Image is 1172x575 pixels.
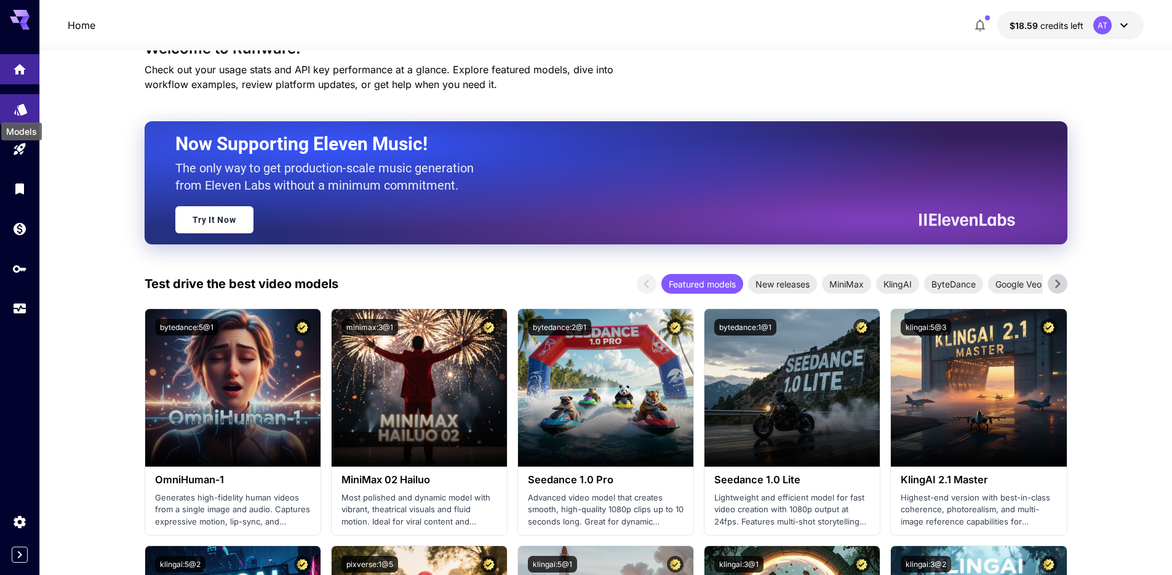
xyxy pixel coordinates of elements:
[901,556,951,573] button: klingai:3@2
[667,556,684,573] button: Certified Model – Vetted for best performance and includes a commercial license.
[714,556,763,573] button: klingai:3@1
[12,142,27,157] div: Playground
[924,278,983,291] span: ByteDance
[748,274,817,294] div: New releases
[714,319,776,336] button: bytedance:1@1
[901,319,951,336] button: klingai:5@3
[12,221,27,236] div: Wallet
[155,319,218,336] button: bytedance:5@1
[12,261,27,276] div: API Keys
[667,319,684,336] button: Certified Model – Vetted for best performance and includes a commercial license.
[145,63,613,90] span: Check out your usage stats and API key performance at a glance. Explore featured models, dive int...
[480,319,497,336] button: Certified Model – Vetted for best performance and includes a commercial license.
[175,206,253,233] a: Try It Now
[661,274,743,294] div: Featured models
[341,319,398,336] button: minimax:3@1
[12,301,27,316] div: Usage
[704,309,880,467] img: alt
[714,474,870,486] h3: Seedance 1.0 Lite
[175,159,483,194] p: The only way to get production-scale music generation from Eleven Labs without a minimum commitment.
[714,492,870,528] p: Lightweight and efficient model for fast video creation with 1080p output at 24fps. Features mult...
[876,278,919,291] span: KlingAI
[14,98,28,113] div: Models
[891,309,1066,467] img: alt
[145,309,321,467] img: alt
[1040,319,1057,336] button: Certified Model – Vetted for best performance and includes a commercial license.
[332,309,507,467] img: alt
[341,474,497,486] h3: MiniMax 02 Hailuo
[518,309,693,467] img: alt
[988,274,1049,294] div: Google Veo
[661,278,743,291] span: Featured models
[901,474,1056,486] h3: KlingAI 2.1 Master
[294,319,311,336] button: Certified Model – Vetted for best performance and includes a commercial license.
[145,275,338,293] p: Test drive the best video models
[341,556,398,573] button: pixverse:1@5
[528,556,577,573] button: klingai:5@1
[901,492,1056,528] p: Highest-end version with best-in-class coherence, photorealism, and multi-image reference capabil...
[1010,20,1040,31] span: $18.59
[924,274,983,294] div: ByteDance
[155,556,205,573] button: klingai:5@2
[155,492,311,528] p: Generates high-fidelity human videos from a single image and audio. Captures expressive motion, l...
[1010,19,1083,32] div: $18.58507
[68,18,95,33] nav: breadcrumb
[876,274,919,294] div: KlingAI
[822,278,871,291] span: MiniMax
[294,556,311,573] button: Certified Model – Vetted for best performance and includes a commercial license.
[528,492,684,528] p: Advanced video model that creates smooth, high-quality 1080p clips up to 10 seconds long. Great f...
[175,132,1006,156] h2: Now Supporting Eleven Music!
[822,274,871,294] div: MiniMax
[528,319,591,336] button: bytedance:2@1
[997,11,1144,39] button: $18.58507AT
[480,556,497,573] button: Certified Model – Vetted for best performance and includes a commercial license.
[853,319,870,336] button: Certified Model – Vetted for best performance and includes a commercial license.
[68,18,95,33] a: Home
[12,58,27,73] div: Home
[528,474,684,486] h3: Seedance 1.0 Pro
[988,278,1049,291] span: Google Veo
[853,556,870,573] button: Certified Model – Vetted for best performance and includes a commercial license.
[155,474,311,486] h3: OmniHuman‑1
[12,514,27,529] div: Settings
[1040,556,1057,573] button: Certified Model – Vetted for best performance and includes a commercial license.
[12,547,28,563] button: Expand sidebar
[1040,20,1083,31] span: credits left
[1093,16,1112,34] div: AT
[12,181,27,196] div: Library
[748,278,817,291] span: New releases
[1,123,42,140] div: Models
[341,492,497,528] p: Most polished and dynamic model with vibrant, theatrical visuals and fluid motion. Ideal for vira...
